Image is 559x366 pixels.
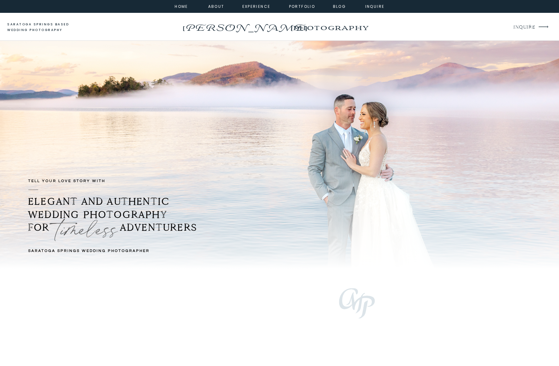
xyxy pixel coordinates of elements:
a: [PERSON_NAME] [181,20,309,30]
a: inquire [364,3,386,9]
p: timeless [57,212,112,252]
b: TELL YOUR LOVE STORY with [28,179,105,183]
a: photography [281,19,381,36]
a: saratoga springs based wedding photography [7,22,81,33]
a: experience [242,3,268,9]
b: Saratoga Springs Wedding Photographer [28,249,150,253]
a: home [173,3,190,9]
a: INQUIRE [514,23,535,32]
a: portfolio [289,3,316,9]
b: ELEGANT AND AUTHENTIC WEDDING PHOTOGRAPHY FOR ADVENTURERS [28,196,197,233]
a: about [208,3,222,9]
a: Blog [328,3,351,9]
